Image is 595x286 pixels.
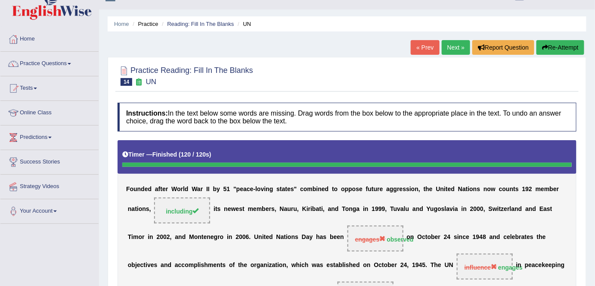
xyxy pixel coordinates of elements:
[300,185,304,192] b: c
[313,185,316,192] b: b
[239,205,242,212] b: s
[441,205,445,212] b: s
[133,233,138,240] b: m
[424,185,426,192] b: t
[449,205,453,212] b: v
[142,205,146,212] b: n
[208,185,210,192] b: I
[539,205,543,212] b: E
[499,185,502,192] b: c
[407,233,411,240] b: o
[434,205,438,212] b: g
[310,233,313,240] b: y
[239,233,242,240] b: 0
[281,233,284,240] b: a
[347,226,403,251] span: Drop target
[271,205,275,212] b: s
[345,185,349,192] b: p
[487,185,491,192] b: o
[409,185,411,192] b: i
[544,185,549,192] b: m
[0,76,99,98] a: Tests
[148,185,152,192] b: d
[249,233,251,240] b: .
[499,205,501,212] b: t
[474,205,477,212] b: 0
[183,185,185,192] b: l
[533,205,536,212] b: d
[518,205,522,212] b: d
[297,205,299,212] b: ,
[121,78,132,86] span: 14
[417,233,422,240] b: O
[473,185,477,192] b: n
[201,185,203,192] b: r
[444,185,446,192] b: i
[493,205,497,212] b: w
[390,185,394,192] b: g
[280,185,282,192] b: t
[175,233,178,240] b: a
[257,205,262,212] b: m
[214,233,218,240] b: g
[0,150,99,172] a: Success Stories
[446,205,450,212] b: a
[466,185,468,192] b: t
[295,233,298,240] b: s
[284,205,288,212] b: a
[224,205,228,212] b: n
[257,185,261,192] b: o
[131,205,135,212] b: a
[240,185,243,192] b: e
[480,205,483,212] b: 0
[375,205,378,212] b: 9
[236,20,251,28] li: UN
[397,185,399,192] b: r
[223,185,227,192] b: 5
[118,64,253,86] h2: Practice Reading: Fill In The Blanks
[316,233,320,240] b: h
[217,233,220,240] b: r
[158,185,161,192] b: f
[377,185,379,192] b: r
[403,185,406,192] b: s
[0,52,99,73] a: Practice Questions
[397,205,400,212] b: v
[269,205,271,212] b: r
[204,233,207,240] b: e
[248,205,253,212] b: m
[400,185,403,192] b: e
[365,205,369,212] b: n
[215,205,217,212] b: t
[266,185,270,192] b: n
[543,205,547,212] b: a
[197,185,201,192] b: a
[325,185,329,192] b: d
[406,185,409,192] b: s
[415,185,419,192] b: n
[177,185,181,192] b: o
[513,185,515,192] b: t
[0,27,99,49] a: Home
[501,205,504,212] b: z
[253,205,257,212] b: e
[359,185,363,192] b: e
[416,205,420,212] b: n
[194,233,198,240] b: o
[348,185,352,192] b: p
[284,233,286,240] b: t
[228,205,231,212] b: e
[436,185,440,192] b: U
[264,185,266,192] b: i
[334,185,338,192] b: o
[242,205,245,212] b: t
[181,185,183,192] b: r
[233,185,236,192] b: "
[328,205,332,212] b: a
[198,233,201,240] b: n
[170,233,172,240] b: ,
[557,185,559,192] b: r
[366,185,368,192] b: f
[448,185,451,192] b: e
[192,185,197,192] b: W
